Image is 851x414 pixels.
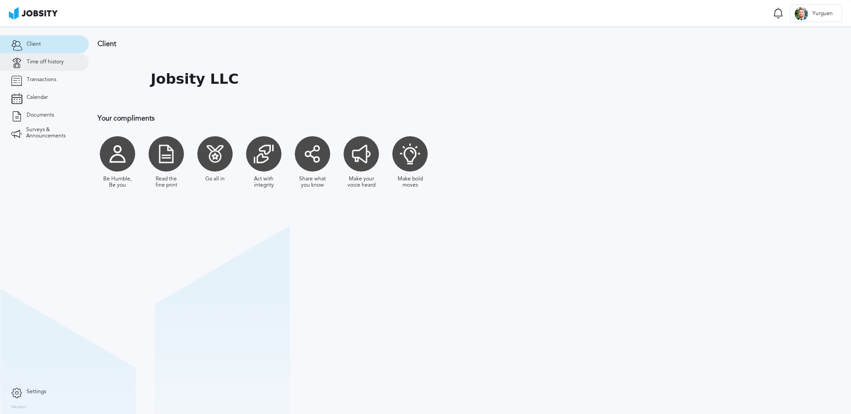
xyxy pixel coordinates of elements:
div: Read the fine print [151,176,182,188]
span: Settings [27,389,46,395]
div: Go all in [205,176,225,182]
span: Time off history [27,59,64,65]
img: ab4bad089aa723f57921c736e9817d99.png [9,7,58,20]
h1: Jobsity LLC [151,71,238,87]
div: Act with integrity [248,176,279,188]
div: Y [795,7,808,20]
div: Make bold moves [394,176,425,188]
h3: Client [98,40,578,48]
div: Share what you know [297,176,328,188]
span: Yurguen [808,11,837,17]
label: Version: [11,405,27,410]
span: Calendar [27,94,48,101]
span: Client [27,41,41,47]
span: Documents [27,112,54,118]
h3: Your compliments [98,114,578,122]
button: YYurguen [790,4,842,22]
div: Make your voice heard [346,176,377,188]
span: Surveys & Announcements [26,127,78,139]
span: Transactions [27,77,56,83]
div: Be Humble, Be you [102,176,133,188]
